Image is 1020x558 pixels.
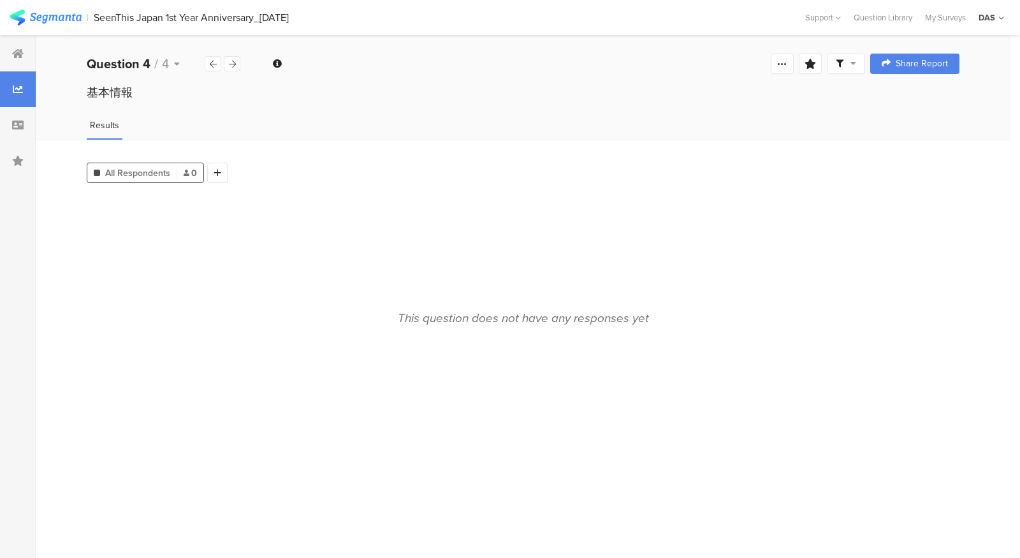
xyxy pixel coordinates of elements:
[87,54,150,73] b: Question 4
[184,166,197,180] span: 0
[847,11,919,24] a: Question Library
[979,11,995,24] div: DAS
[105,166,170,180] span: All Respondents
[919,11,972,24] a: My Surveys
[90,119,119,132] span: Results
[94,11,289,24] div: SeenThis Japan 1st Year Anniversary_[DATE]
[87,10,89,25] div: |
[87,84,959,101] div: 基本情報
[896,59,948,68] span: Share Report
[10,10,82,26] img: segmanta logo
[398,309,649,327] div: This question does not have any responses yet
[154,54,158,73] span: /
[162,54,169,73] span: 4
[805,8,841,27] div: Support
